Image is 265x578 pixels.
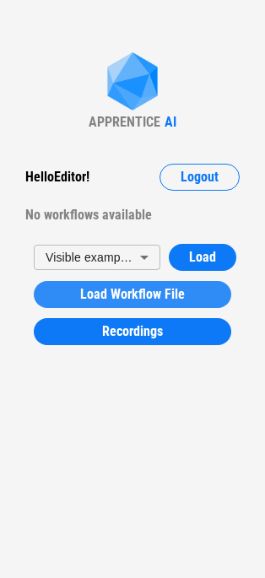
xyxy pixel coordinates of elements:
[189,251,216,264] span: Load
[34,281,231,308] button: Load Workflow File
[89,114,160,130] div: APPRENTICE
[80,288,185,301] span: Load Workflow File
[181,170,219,184] span: Logout
[99,52,166,114] img: Apprentice AI
[102,325,163,338] span: Recordings
[25,164,89,191] div: Hello Editor !
[165,114,176,130] div: AI
[169,244,236,271] button: Load
[25,202,240,229] div: No workflows available
[160,164,240,191] button: Logout
[34,318,231,345] button: Recordings
[34,241,160,273] div: Visible example workflow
